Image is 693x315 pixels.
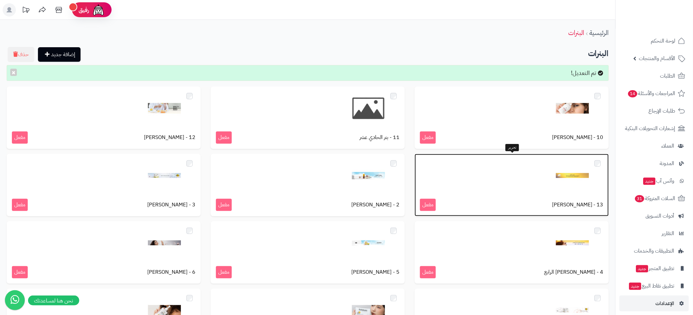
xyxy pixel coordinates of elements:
a: إشعارات التحويلات البنكية [620,121,689,136]
span: مفعل [420,199,436,211]
span: طلبات الإرجاع [649,106,676,116]
a: 12 - [PERSON_NAME] مفعل [7,87,201,149]
a: طلبات الإرجاع [620,103,689,119]
span: أدوات التسويق [646,211,675,221]
img: ai-face.png [92,3,105,17]
span: التطبيقات والخدمات [634,246,675,256]
a: الطلبات [620,68,689,84]
span: تطبيق نقاط البيع [629,281,675,291]
span: 6 - [PERSON_NAME] [147,268,195,276]
a: الرئيسية [589,28,609,38]
a: 6 - [PERSON_NAME] مفعل [7,221,201,284]
span: 14 [628,90,638,97]
a: 13 - [PERSON_NAME] مفعل [415,154,609,216]
a: 4 - [PERSON_NAME] الرابع مفعل [415,221,609,284]
a: العملاء [620,138,689,154]
span: مفعل [420,131,436,144]
a: 10 - [PERSON_NAME] مفعل [415,87,609,149]
span: 4 - [PERSON_NAME] الرابع [544,268,604,276]
span: مفعل [12,131,28,144]
span: السلات المتروكة [635,194,676,203]
span: جديد [629,283,641,290]
span: مفعل [12,266,28,278]
span: الطلبات [660,71,676,81]
span: 13 - [PERSON_NAME] [552,201,604,209]
a: المدونة [620,156,689,171]
a: 2 - [PERSON_NAME] مفعل [211,154,405,216]
a: التقارير [620,226,689,241]
a: السلات المتروكة31 [620,191,689,206]
span: 11 - بنر الحادي عشر [360,134,399,141]
a: البنرات [568,28,584,38]
span: 10 - [PERSON_NAME] [552,134,604,141]
a: 11 - بنر الحادي عشر مفعل [211,87,405,149]
a: تطبيق نقاط البيعجديد [620,278,689,294]
a: 5 - [PERSON_NAME] مفعل [211,221,405,284]
a: أدوات التسويق [620,208,689,224]
span: المدونة [660,159,675,168]
span: جديد [636,265,648,272]
span: رفيق [79,6,89,14]
span: مفعل [420,266,436,278]
span: إشعارات التحويلات البنكية [625,124,676,133]
span: تطبيق المتجر [636,264,675,273]
a: التطبيقات والخدمات [620,243,689,259]
a: وآتس آبجديد [620,173,689,189]
a: إضافة جديد [38,47,81,62]
a: 3 - [PERSON_NAME] مفعل [7,154,201,216]
span: 12 - [PERSON_NAME] [144,134,195,141]
button: حذف [8,47,34,62]
div: تم التعديل! [7,65,609,81]
span: لوحة التحكم [651,36,676,46]
span: وآتس آب [643,176,675,186]
button: × [10,69,17,76]
span: مفعل [12,199,28,211]
span: مفعل [216,266,232,278]
span: 2 - [PERSON_NAME] [351,201,399,209]
span: جديد [643,178,656,185]
span: المراجعات والأسئلة [628,89,676,98]
h2: البنرات [7,47,609,60]
span: 3 - [PERSON_NAME] [147,201,195,209]
a: تحديثات المنصة [17,3,34,18]
a: المراجعات والأسئلة14 [620,86,689,101]
a: لوحة التحكم [620,33,689,49]
span: مفعل [216,199,232,211]
span: الأقسام والمنتجات [639,54,676,63]
span: 5 - [PERSON_NAME] [351,268,399,276]
span: العملاء [662,141,675,151]
img: logo-2.png [648,16,687,29]
span: 31 [635,195,645,202]
span: مفعل [216,131,232,144]
a: تطبيق المتجرجديد [620,261,689,276]
span: الإعدادات [656,299,675,308]
span: التقارير [662,229,675,238]
div: تحرير [505,144,519,151]
a: الإعدادات [620,296,689,311]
